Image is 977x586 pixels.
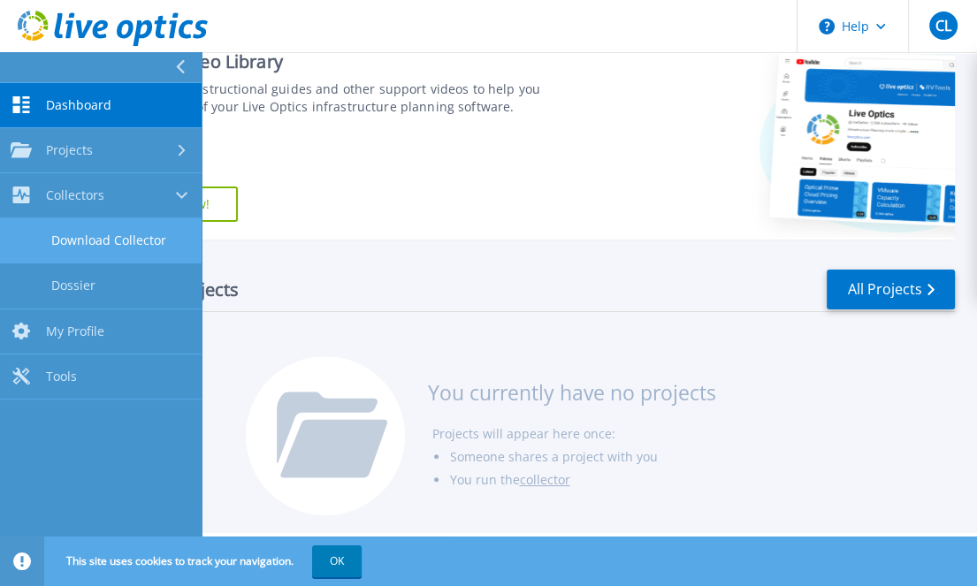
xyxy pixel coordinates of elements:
[827,270,955,309] a: All Projects
[46,369,77,384] span: Tools
[46,97,111,113] span: Dashboard
[49,545,362,577] span: This site uses cookies to track your navigation.
[427,383,715,402] h3: You currently have no projects
[103,50,553,73] div: Support Video Library
[449,468,715,491] li: You run the
[46,142,93,158] span: Projects
[103,80,553,116] div: Find tutorials, instructional guides and other support videos to help you make the most of your L...
[312,545,362,577] button: OK
[449,445,715,468] li: Someone shares a project with you
[935,19,950,33] span: CL
[519,471,569,488] a: collector
[431,422,715,445] li: Projects will appear here once:
[46,187,104,203] span: Collectors
[46,323,104,339] span: My Profile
